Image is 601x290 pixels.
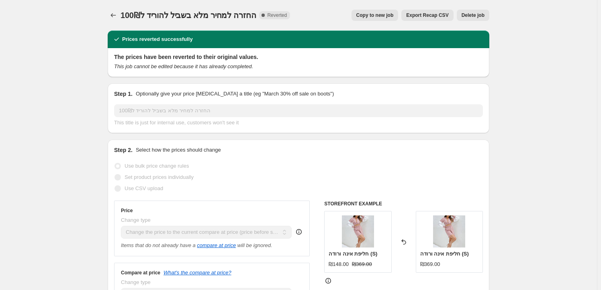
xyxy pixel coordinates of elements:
[420,261,440,267] span: ₪369.00
[356,12,394,18] span: Copy to new job
[197,242,236,248] button: compare at price
[121,242,196,248] i: Items that do not already have a
[329,261,349,267] span: ₪148.00
[267,12,287,18] span: Reverted
[342,215,374,247] img: 1619700882y82YC_80x.jpg
[114,90,133,98] h2: Step 1.
[114,120,239,126] span: This title is just for internal use, customers won't see it
[136,90,334,98] p: Optionally give your price [MEDICAL_DATA] a title (eg "March 30% off sale on boots")
[164,270,231,276] button: What's the compare at price?
[125,185,163,191] span: Use CSV upload
[462,12,484,18] span: Delete job
[125,163,189,169] span: Use bulk price change rules
[237,242,272,248] i: will be ignored.
[121,279,151,285] span: Change type
[401,10,453,21] button: Export Recap CSV
[121,207,133,214] h3: Price
[324,201,483,207] h6: STOREFRONT EXAMPLE
[329,251,377,257] span: חליפת אינה ורודה (S)
[406,12,448,18] span: Export Recap CSV
[420,251,469,257] span: חליפת אינה ורודה (S)
[121,270,160,276] h3: Compare at price
[136,146,221,154] p: Select how the prices should change
[114,63,253,69] i: This job cannot be edited because it has already completed.
[121,217,151,223] span: Change type
[108,10,119,21] button: Price change jobs
[433,215,465,247] img: 1619700882y82YC_80x.jpg
[125,174,194,180] span: Set product prices individually
[352,10,399,21] button: Copy to new job
[114,146,133,154] h2: Step 2.
[295,228,303,236] div: help
[352,261,372,267] span: ₪369.00
[114,104,483,117] input: 30% off holiday sale
[121,11,256,20] span: החזרה למחיר מלא בשביל להוריד ל100₪
[114,53,483,61] h2: The prices have been reverted to their original values.
[457,10,489,21] button: Delete job
[122,35,193,43] h2: Prices reverted successfully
